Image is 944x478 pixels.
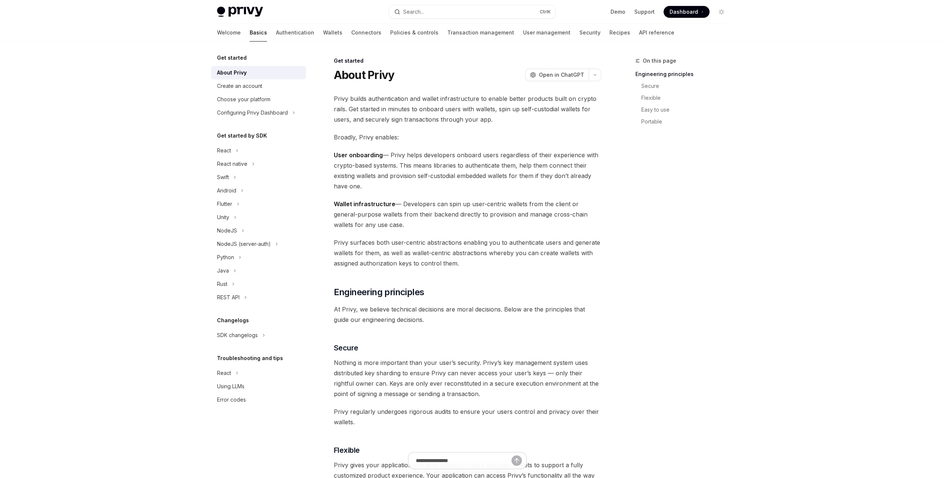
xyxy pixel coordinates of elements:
span: At Privy, we believe technical decisions are moral decisions. Below are the principles that guide... [334,304,601,325]
button: Toggle React section [211,366,306,380]
button: Toggle React section [211,144,306,157]
a: Connectors [351,24,381,42]
div: Using LLMs [217,382,244,391]
h5: Get started [217,53,247,62]
a: Security [579,24,601,42]
span: Engineering principles [334,286,424,298]
div: SDK changelogs [217,331,258,340]
div: Android [217,186,236,195]
a: Welcome [217,24,241,42]
div: Rust [217,280,227,289]
a: Demo [611,8,625,16]
a: Support [634,8,655,16]
div: Error codes [217,395,246,404]
strong: User onboarding [334,151,383,159]
a: Flexible [635,92,733,104]
a: Easy to use [635,104,733,116]
button: Toggle Swift section [211,171,306,184]
span: — Privy helps developers onboard users regardless of their experience with crypto-based systems. ... [334,150,601,191]
button: Toggle React native section [211,157,306,171]
h5: Troubleshooting and tips [217,354,283,363]
button: Open in ChatGPT [525,69,589,81]
button: Send message [512,455,522,466]
span: Secure [334,343,358,353]
span: Dashboard [670,8,698,16]
a: Wallets [323,24,342,42]
button: Toggle REST API section [211,291,306,304]
button: Toggle dark mode [716,6,727,18]
a: About Privy [211,66,306,79]
a: Create an account [211,79,306,93]
h1: About Privy [334,68,395,82]
button: Toggle Android section [211,184,306,197]
input: Ask a question... [416,452,512,469]
div: REST API [217,293,240,302]
a: Basics [250,24,267,42]
a: Secure [635,80,733,92]
button: Toggle Python section [211,251,306,264]
a: Policies & controls [390,24,438,42]
button: Toggle Flutter section [211,197,306,211]
div: About Privy [217,68,247,77]
div: Choose your platform [217,95,270,104]
div: Swift [217,173,229,182]
div: Java [217,266,229,275]
span: Privy builds authentication and wallet infrastructure to enable better products built on crypto r... [334,93,601,125]
div: NodeJS (server-auth) [217,240,271,248]
span: On this page [643,56,676,65]
h5: Changelogs [217,316,249,325]
button: Toggle Rust section [211,277,306,291]
span: Broadly, Privy enables: [334,132,601,142]
span: Ctrl K [540,9,551,15]
a: Portable [635,116,733,128]
a: User management [523,24,570,42]
div: Configuring Privy Dashboard [217,108,288,117]
span: — Developers can spin up user-centric wallets from the client or general-purpose wallets from the... [334,199,601,230]
span: Privy regularly undergoes rigorous audits to ensure your users control and privacy over their wal... [334,406,601,427]
div: React [217,146,231,155]
button: Toggle NodeJS section [211,224,306,237]
span: Nothing is more important than your user’s security. Privy’s key management system uses distribut... [334,357,601,399]
a: Choose your platform [211,93,306,106]
a: Engineering principles [635,68,733,80]
span: Privy surfaces both user-centric abstractions enabling you to authenticate users and generate wal... [334,237,601,268]
div: Python [217,253,234,262]
span: Open in ChatGPT [539,71,584,79]
div: Flutter [217,200,232,208]
a: Recipes [609,24,630,42]
img: light logo [217,7,263,17]
a: Dashboard [664,6,710,18]
button: Toggle Java section [211,264,306,277]
h5: Get started by SDK [217,131,267,140]
div: NodeJS [217,226,237,235]
a: API reference [639,24,674,42]
a: Authentication [276,24,314,42]
button: Open search [389,5,555,19]
a: Transaction management [447,24,514,42]
div: Unity [217,213,229,222]
a: Error codes [211,393,306,406]
div: React [217,369,231,378]
strong: Wallet infrastructure [334,200,395,208]
span: Flexible [334,445,360,455]
div: Create an account [217,82,262,90]
div: Get started [334,57,601,65]
button: Toggle SDK changelogs section [211,329,306,342]
a: Using LLMs [211,380,306,393]
div: React native [217,159,247,168]
div: Search... [403,7,424,16]
button: Toggle NodeJS (server-auth) section [211,237,306,251]
button: Toggle Configuring Privy Dashboard section [211,106,306,119]
button: Toggle Unity section [211,211,306,224]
